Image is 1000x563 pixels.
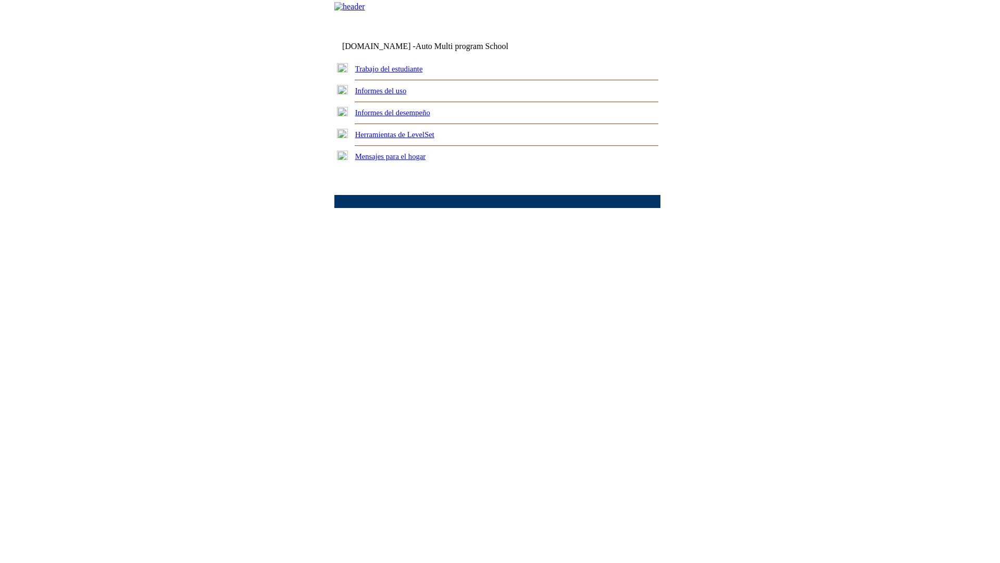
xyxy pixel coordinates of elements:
img: plus.gif [337,63,348,72]
a: Informes del uso [355,87,407,95]
img: plus.gif [337,151,348,160]
img: plus.gif [337,107,348,116]
a: Mensajes para el hogar [355,152,426,161]
img: plus.gif [337,129,348,138]
a: Herramientas de LevelSet [355,130,434,139]
a: Trabajo del estudiante [355,65,423,73]
img: plus.gif [337,85,348,94]
a: Informes del desempeño [355,108,430,117]
img: header [334,2,365,11]
nobr: Auto Multi program School [416,42,508,51]
td: [DOMAIN_NAME] - [342,42,534,51]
